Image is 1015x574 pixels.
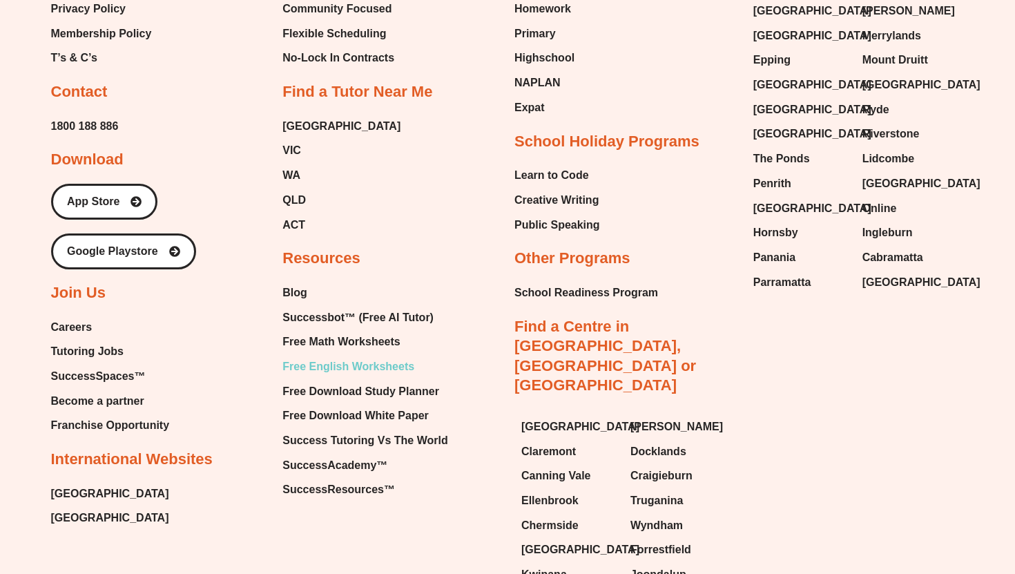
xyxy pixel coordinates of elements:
[51,415,170,436] a: Franchise Opportunity
[282,48,394,68] span: No-Lock In Contracts
[282,479,447,500] a: SuccessResources™
[51,391,144,412] span: Become a partner
[282,405,429,426] span: Free Download White Paper
[282,479,395,500] span: SuccessResources™
[282,405,447,426] a: Free Download White Paper
[282,283,307,303] span: Blog
[862,222,958,243] a: Ingleburn
[282,82,432,102] h2: Find a Tutor Near Me
[630,466,693,486] span: Craigieburn
[862,75,958,95] a: [GEOGRAPHIC_DATA]
[753,26,871,46] span: [GEOGRAPHIC_DATA]
[51,283,106,303] h2: Join Us
[514,132,699,152] h2: School Holiday Programs
[51,366,170,387] a: SuccessSpaces™
[753,222,849,243] a: Hornsby
[862,149,958,169] a: Lidcombe
[753,99,849,120] a: [GEOGRAPHIC_DATA]
[282,332,400,352] span: Free Math Worksheets
[753,50,791,70] span: Epping
[51,82,108,102] h2: Contact
[51,48,97,68] span: T’s & C’s
[862,99,889,120] span: Ryde
[630,515,726,536] a: Wyndham
[753,149,810,169] span: The Ponds
[514,318,696,394] a: Find a Centre in [GEOGRAPHIC_DATA], [GEOGRAPHIC_DATA] or [GEOGRAPHIC_DATA]
[521,515,617,536] a: Chermside
[778,418,1015,574] iframe: Chat Widget
[514,97,581,118] a: Expat
[521,441,576,462] span: Claremont
[630,539,726,560] a: Forrestfield
[630,490,726,511] a: Truganina
[521,417,639,437] span: [GEOGRAPHIC_DATA]
[862,198,958,219] a: Online
[753,75,871,95] span: [GEOGRAPHIC_DATA]
[51,484,169,504] a: [GEOGRAPHIC_DATA]
[51,366,146,387] span: SuccessSpaces™
[51,116,119,137] a: 1800 188 886
[630,441,686,462] span: Docklands
[282,190,306,211] span: QLD
[282,283,447,303] a: Blog
[753,26,849,46] a: [GEOGRAPHIC_DATA]
[282,140,301,161] span: VIC
[514,48,574,68] span: Highschool
[862,99,958,120] a: Ryde
[862,50,958,70] a: Mount Druitt
[514,249,630,269] h2: Other Programs
[51,150,124,170] h2: Download
[514,190,599,211] span: Creative Writing
[282,455,387,476] span: SuccessAcademy™
[282,356,447,377] a: Free English Worksheets
[862,272,958,293] a: [GEOGRAPHIC_DATA]
[753,124,849,144] a: [GEOGRAPHIC_DATA]
[521,490,579,511] span: Ellenbrook
[753,247,849,268] a: Panania
[67,196,119,207] span: App Store
[753,173,849,194] a: Penrith
[862,75,980,95] span: [GEOGRAPHIC_DATA]
[282,215,400,236] a: ACT
[521,466,617,486] a: Canning Vale
[51,508,169,528] a: [GEOGRAPHIC_DATA]
[51,233,196,269] a: Google Playstore
[282,140,400,161] a: VIC
[753,99,871,120] span: [GEOGRAPHIC_DATA]
[862,198,897,219] span: Online
[282,381,447,402] a: Free Download Study Planner
[282,332,447,352] a: Free Math Worksheets
[630,515,683,536] span: Wyndham
[862,149,915,169] span: Lidcombe
[521,539,639,560] span: [GEOGRAPHIC_DATA]
[630,417,723,437] span: [PERSON_NAME]
[753,272,811,293] span: Parramatta
[282,190,400,211] a: QLD
[862,173,980,194] span: [GEOGRAPHIC_DATA]
[282,165,400,186] a: WA
[862,247,923,268] span: Cabramatta
[282,455,447,476] a: SuccessAcademy™
[753,222,798,243] span: Hornsby
[753,1,849,21] a: [GEOGRAPHIC_DATA]
[521,441,617,462] a: Claremont
[753,247,795,268] span: Panania
[282,23,386,44] span: Flexible Scheduling
[862,124,920,144] span: Riverstone
[753,75,849,95] a: [GEOGRAPHIC_DATA]
[514,215,600,236] a: Public Speaking
[51,317,93,338] span: Careers
[514,23,556,44] span: Primary
[514,283,658,303] a: School Readiness Program
[514,73,561,93] span: NAPLAN
[51,23,152,44] a: Membership Policy
[630,417,726,437] a: [PERSON_NAME]
[514,190,600,211] a: Creative Writing
[521,515,579,536] span: Chermside
[862,222,913,243] span: Ingleburn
